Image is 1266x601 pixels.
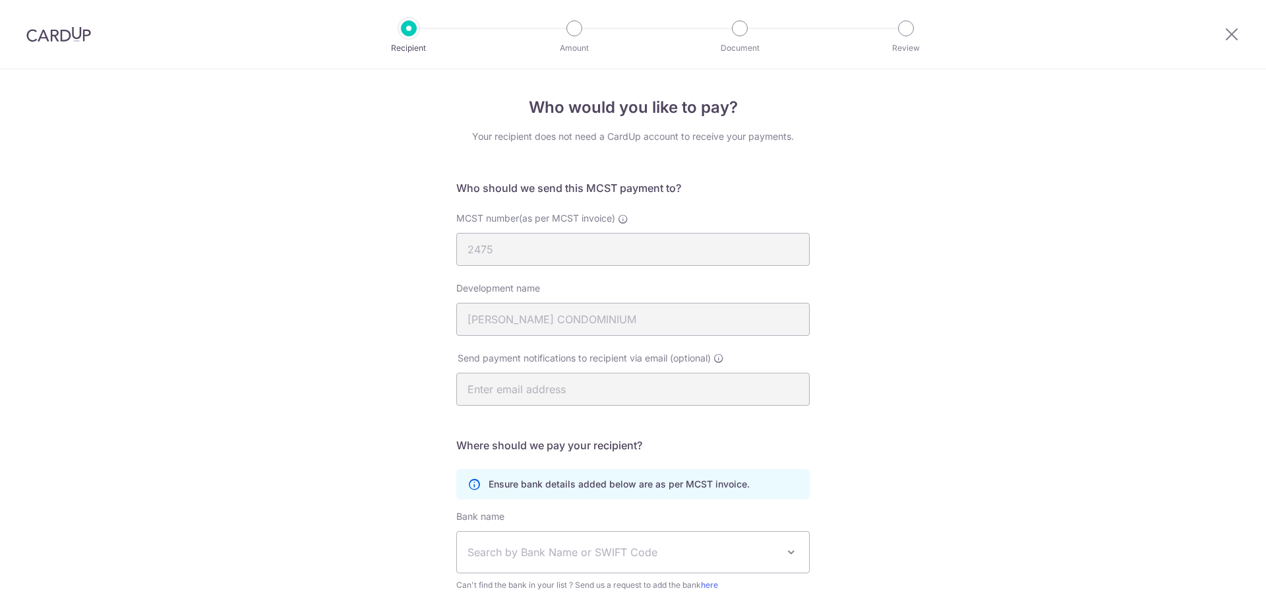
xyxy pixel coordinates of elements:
span: Send payment notifications to recipient via email (optional) [458,352,711,365]
label: Bank name [456,510,504,523]
span: Can't find the bank in your list ? Send us a request to add the bank [456,579,810,592]
img: CardUp [26,26,91,42]
h5: Who should we send this MCST payment to? [456,180,810,196]
p: Ensure bank details added below are as per MCST invoice. [489,478,750,491]
p: Review [857,42,955,55]
p: Amount [526,42,623,55]
span: MCST number(as per MCST invoice) [456,212,615,224]
iframe: Opens a widget where you can find more information [1182,561,1253,594]
span: Search by Bank Name or SWIFT Code [467,544,777,560]
input: Enter email address [456,373,810,406]
label: Development name [456,282,540,295]
p: Recipient [360,42,458,55]
h5: Where should we pay your recipient? [456,437,810,453]
input: Example: 0001 [456,233,810,266]
div: Your recipient does not need a CardUp account to receive your payments. [456,130,810,143]
a: here [701,580,718,590]
p: Document [691,42,789,55]
h4: Who would you like to pay? [456,96,810,119]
